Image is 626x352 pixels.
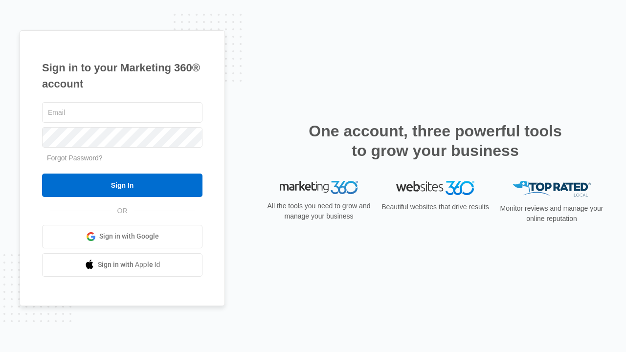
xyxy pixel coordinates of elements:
[497,203,606,224] p: Monitor reviews and manage your online reputation
[396,181,474,195] img: Websites 360
[42,253,202,277] a: Sign in with Apple Id
[42,60,202,92] h1: Sign in to your Marketing 360® account
[47,154,103,162] a: Forgot Password?
[99,231,159,242] span: Sign in with Google
[98,260,160,270] span: Sign in with Apple Id
[380,202,490,212] p: Beautiful websites that drive results
[42,174,202,197] input: Sign In
[513,181,591,197] img: Top Rated Local
[280,181,358,195] img: Marketing 360
[42,225,202,248] a: Sign in with Google
[306,121,565,160] h2: One account, three powerful tools to grow your business
[111,206,134,216] span: OR
[42,102,202,123] input: Email
[264,201,374,221] p: All the tools you need to grow and manage your business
